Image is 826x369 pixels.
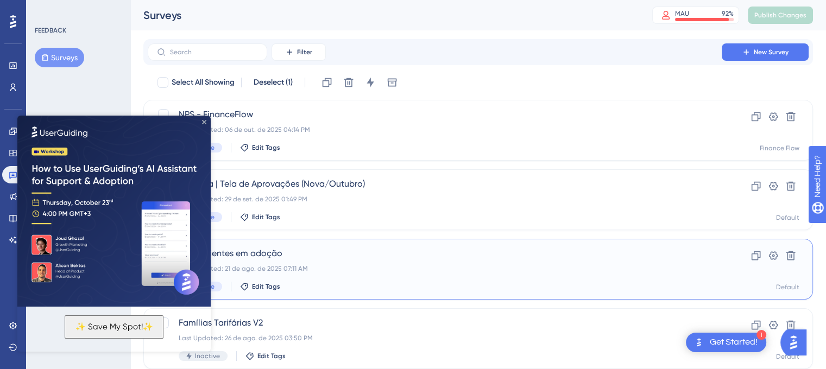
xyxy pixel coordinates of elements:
[179,108,691,121] span: NPS - FinanceFlow
[240,282,280,291] button: Edit Tags
[143,8,625,23] div: Surveys
[754,11,806,20] span: Publish Changes
[756,330,766,340] div: 1
[47,200,146,223] button: ✨ Save My Spot!✨
[252,213,280,221] span: Edit Tags
[248,73,298,92] button: Deselect (1)
[686,333,766,352] div: Open Get Started! checklist, remaining modules: 1
[776,213,799,222] div: Default
[780,326,813,359] iframe: UserGuiding AI Assistant Launcher
[754,48,789,56] span: New Survey
[26,3,68,16] span: Need Help?
[170,48,258,56] input: Search
[240,143,280,152] button: Edit Tags
[179,316,691,329] span: Famílias Tarifárias V2
[240,213,280,221] button: Edit Tags
[675,9,689,18] div: MAU
[272,43,326,61] button: Filter
[179,264,691,273] div: Last Updated: 21 de ago. de 2025 07:11 AM
[179,247,691,260] span: NPS -Clientes em adoção
[776,283,799,291] div: Default
[179,195,691,203] div: Last Updated: 29 de set. de 2025 01:49 PM
[760,144,799,152] div: Finance Flow
[710,336,758,348] div: Get Started!
[748,7,813,24] button: Publish Changes
[252,282,280,291] span: Edit Tags
[35,48,84,67] button: Surveys
[245,352,286,360] button: Edit Tags
[722,9,734,18] div: 92 %
[35,26,66,35] div: FEEDBACK
[179,334,691,342] div: Last Updated: 26 de ago. de 2025 03:50 PM
[776,352,799,361] div: Default
[179,177,691,190] span: Pesquisa | Tela de Aprovações (Nova/Outubro)
[297,48,312,56] span: Filter
[254,76,293,89] span: Deselect (1)
[195,352,220,360] span: Inactive
[722,43,809,61] button: New Survey
[252,143,280,152] span: Edit Tags
[172,76,235,89] span: Select All Showing
[179,125,691,134] div: Last Updated: 06 de out. de 2025 04:14 PM
[185,4,189,9] div: Close Preview
[257,352,286,360] span: Edit Tags
[692,336,705,349] img: launcher-image-alternative-text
